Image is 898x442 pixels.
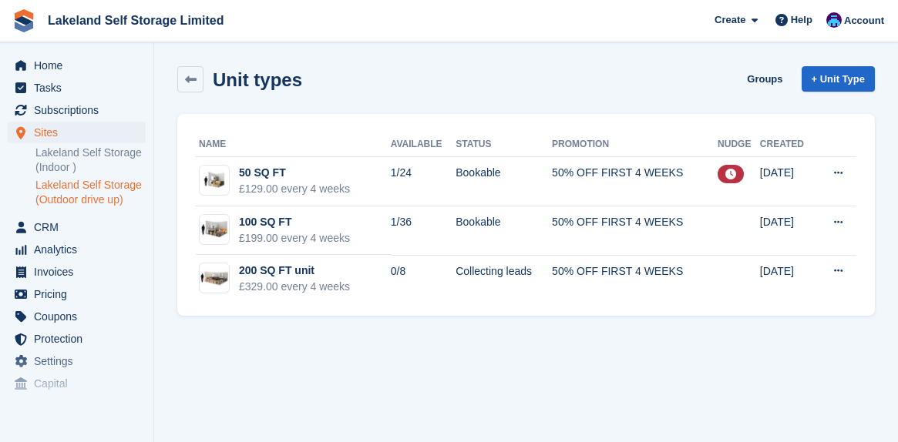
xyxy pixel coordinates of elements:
img: David Dickson [826,12,842,28]
td: 1/24 [391,157,456,206]
span: Pricing [34,283,126,305]
th: Nudge [718,132,760,157]
td: 50% OFF FIRST 4 WEEKS [552,157,718,206]
th: Promotion [552,132,718,157]
img: 200-sqft-unit.jpg [200,267,229,290]
span: Invoices [34,261,126,283]
a: Lakeland Self Storage (Outdoor drive up) [35,178,146,207]
div: 200 SQ FT unit [239,263,350,279]
span: Subscriptions [34,99,126,121]
td: [DATE] [760,206,816,256]
img: 100-sqft-unit.jpg [200,218,229,240]
span: Help [791,12,812,28]
span: Settings [34,350,126,372]
span: Create [715,12,745,28]
a: menu [8,122,146,143]
a: Lakeland Self Storage (Indoor ) [35,146,146,175]
td: 50% OFF FIRST 4 WEEKS [552,255,718,303]
a: Lakeland Self Storage Limited [42,8,230,33]
span: Analytics [34,239,126,260]
div: 100 SQ FT [239,214,350,230]
a: menu [8,261,146,283]
td: Collecting leads [456,255,552,303]
td: [DATE] [760,157,816,206]
span: Account [844,13,884,28]
a: menu [8,306,146,327]
a: menu [8,77,146,99]
td: [DATE] [760,255,816,303]
th: Available [391,132,456,157]
td: 1/36 [391,206,456,256]
div: £129.00 every 4 weeks [239,181,350,197]
td: 0/8 [391,255,456,303]
span: Capital [34,373,126,394]
td: 50% OFF FIRST 4 WEEKS [552,206,718,256]
span: CRM [34,216,126,238]
span: Tasks [34,77,126,99]
th: Created [760,132,816,157]
a: menu [8,328,146,350]
a: menu [8,99,146,121]
span: Coupons [34,306,126,327]
div: £329.00 every 4 weeks [239,279,350,295]
h2: Unit types [213,69,302,90]
td: Bookable [456,157,552,206]
span: Protection [34,328,126,350]
a: menu [8,283,146,305]
img: stora-icon-8386f47178a22dfd0bd8f6a31ec36ba5ce8667c1dd55bd0f319d3a0aa187defe.svg [12,9,35,32]
a: menu [8,55,146,76]
a: menu [8,239,146,260]
div: £199.00 every 4 weeks [239,230,350,246]
a: menu [8,216,146,238]
td: Bookable [456,206,552,256]
th: Name [196,132,391,157]
span: Sites [34,122,126,143]
div: 50 SQ FT [239,165,350,181]
a: Groups [741,66,789,92]
a: menu [8,350,146,372]
a: + Unit Type [802,66,875,92]
span: Home [34,55,126,76]
a: menu [8,373,146,394]
th: Status [456,132,552,157]
img: 50-sqft-unit.jpg [200,169,229,192]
